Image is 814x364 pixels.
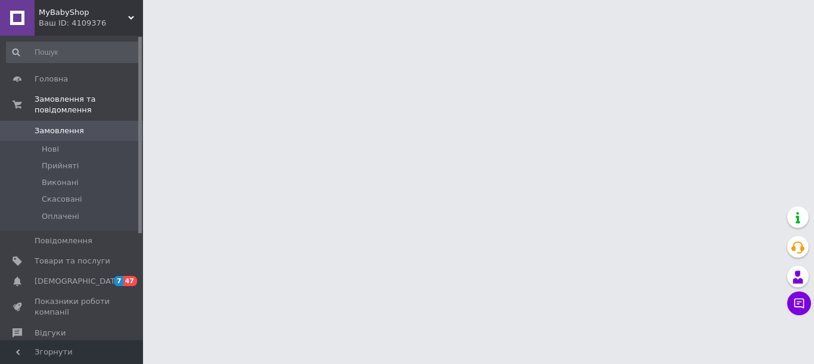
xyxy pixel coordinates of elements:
span: Показники роботи компанії [35,296,110,318]
input: Пошук [6,42,141,63]
span: Оплачені [42,211,79,222]
span: Відгуки [35,328,66,338]
span: Нові [42,144,59,155]
span: Замовлення та повідомлення [35,94,143,115]
span: MyBabyShop [39,7,128,18]
span: 7 [114,276,123,286]
span: Головна [35,74,68,84]
span: Товари та послуги [35,256,110,266]
span: Прийняті [42,161,79,171]
span: 47 [123,276,137,286]
span: Виконані [42,177,79,188]
div: Ваш ID: 4109376 [39,18,143,29]
span: [DEMOGRAPHIC_DATA] [35,276,123,287]
span: Скасовані [42,194,82,205]
span: Повідомлення [35,236,92,246]
button: Чат з покупцем [787,291,811,315]
span: Замовлення [35,125,84,136]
